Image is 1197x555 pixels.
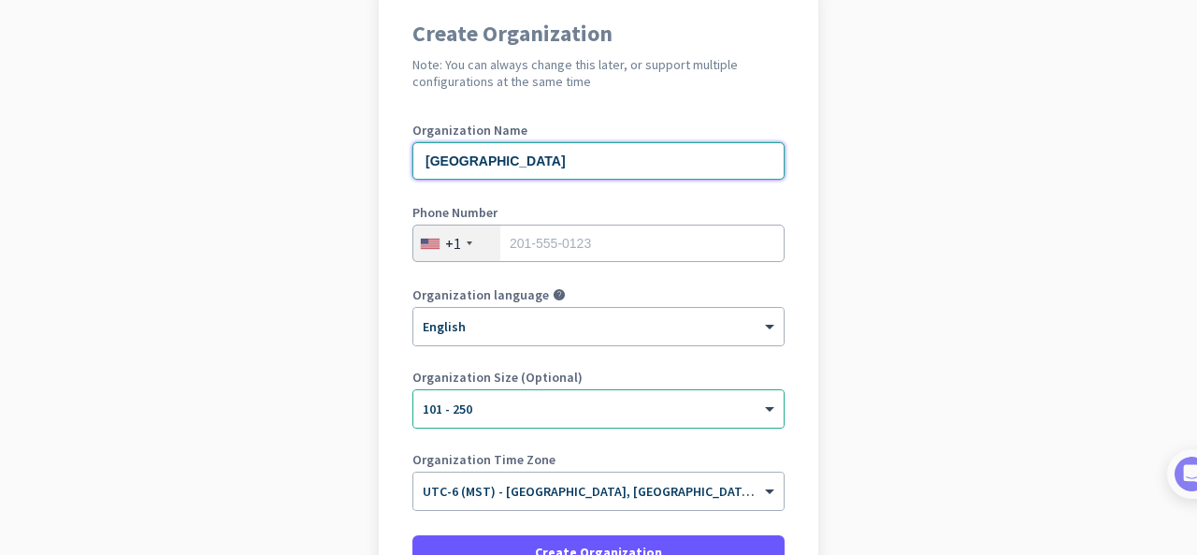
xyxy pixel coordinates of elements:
h1: Create Organization [412,22,785,45]
label: Organization language [412,288,549,301]
div: +1 [445,234,461,253]
h2: Note: You can always change this later, or support multiple configurations at the same time [412,56,785,90]
input: What is the name of your organization? [412,142,785,180]
label: Organization Name [412,124,785,137]
input: 201-555-0123 [412,225,785,262]
label: Phone Number [412,206,785,219]
i: help [553,288,566,301]
label: Organization Time Zone [412,453,785,466]
label: Organization Size (Optional) [412,371,785,384]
